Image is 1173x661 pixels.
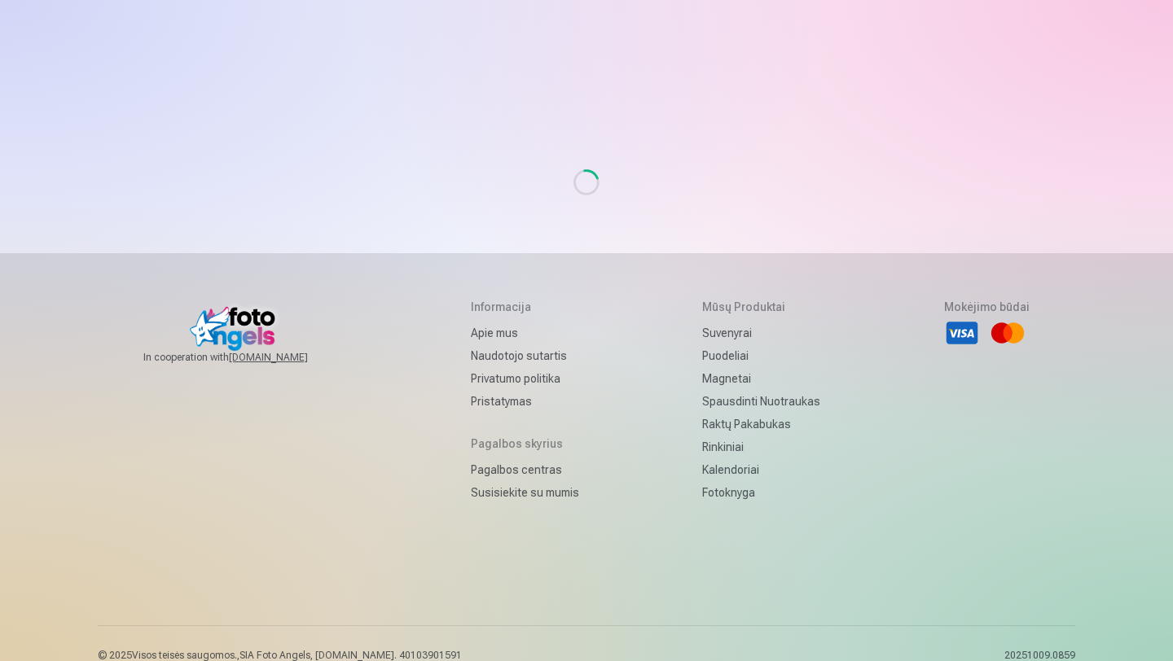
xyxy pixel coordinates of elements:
[944,315,980,351] li: Visa
[702,458,820,481] a: Kalendoriai
[239,650,462,661] span: SIA Foto Angels, [DOMAIN_NAME]. 40103901591
[702,299,820,315] h5: Mūsų produktai
[471,436,579,452] h5: Pagalbos skyrius
[944,299,1030,315] h5: Mokėjimo būdai
[471,481,579,504] a: Susisiekite su mumis
[702,436,820,458] a: Rinkiniai
[471,458,579,481] a: Pagalbos centras
[702,481,820,504] a: Fotoknyga
[471,322,579,344] a: Apie mus
[702,390,820,413] a: Spausdinti nuotraukas
[702,413,820,436] a: Raktų pakabukas
[702,344,820,367] a: Puodeliai
[702,367,820,390] a: Magnetai
[471,299,579,315] h5: Informacija
[229,351,347,364] a: [DOMAIN_NAME]
[471,344,579,367] a: Naudotojo sutartis
[143,351,347,364] span: In cooperation with
[471,367,579,390] a: Privatumo politika
[702,322,820,344] a: Suvenyrai
[471,390,579,413] a: Pristatymas
[990,315,1026,351] li: Mastercard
